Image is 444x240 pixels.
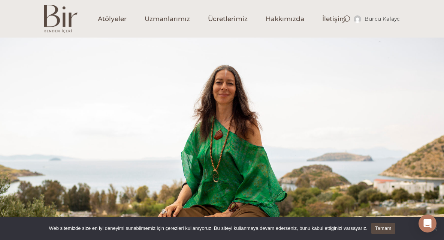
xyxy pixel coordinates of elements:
[365,15,400,22] span: burcu kalayc
[145,15,190,23] span: Uzmanlarımız
[98,15,127,23] span: Atölyeler
[208,15,248,23] span: Ücretlerimiz
[266,15,304,23] span: Hakkımızda
[322,15,346,23] span: İletişim
[419,214,437,232] div: Open Intercom Messenger
[371,223,395,234] a: Tamam
[49,225,367,232] span: Web sitemizde size en iyi deneyimi sunabilmemiz için çerezleri kullanıyoruz. Bu siteyi kullanmaya...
